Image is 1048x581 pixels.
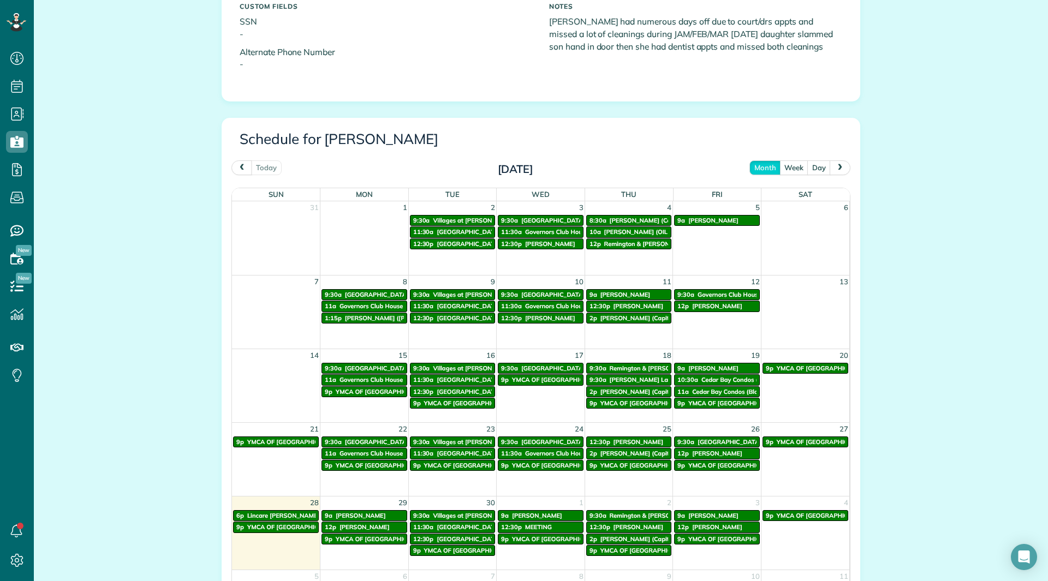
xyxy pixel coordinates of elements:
span: 12:30p [413,388,434,396]
span: 12:30p [589,523,610,531]
span: Remington & [PERSON_NAME] [610,364,698,372]
span: 9p [677,535,685,543]
a: 11:30a [GEOGRAPHIC_DATA] [410,522,496,532]
a: 9a [PERSON_NAME] [674,363,760,374]
span: 9p [766,438,773,446]
span: 9p [677,462,685,469]
span: 5 [754,201,761,214]
span: 28 [309,496,320,509]
a: 10:30a Cedar Bay Condos (Bld straight in) [674,374,760,385]
span: 9p [236,438,244,446]
span: 12:30p [589,438,610,446]
a: 9:30a Remington & [PERSON_NAME] [586,510,672,521]
span: 9a [677,364,685,372]
a: 9:30a [GEOGRAPHIC_DATA] [498,363,583,374]
a: 9:30a [GEOGRAPHIC_DATA] [498,436,583,447]
span: Sun [269,190,284,199]
a: 9:30a Villages at [PERSON_NAME][GEOGRAPHIC_DATA] [410,436,496,447]
span: YMCA OF [GEOGRAPHIC_DATA] [424,462,517,469]
a: 12p [PERSON_NAME] [674,448,760,459]
span: 9 [490,275,496,288]
span: Villages at [PERSON_NAME][GEOGRAPHIC_DATA] [433,438,579,446]
span: 12:30p [413,535,434,543]
span: YMCA OF [GEOGRAPHIC_DATA] [424,547,517,554]
span: 12p [589,240,601,248]
a: 9:30a [PERSON_NAME] Lakes ClubHouse [586,374,672,385]
span: 2p [589,314,597,322]
button: next [830,160,850,175]
a: 9p YMCA OF [GEOGRAPHIC_DATA] [233,436,319,447]
span: 10 [574,275,585,288]
span: 17 [574,349,585,362]
span: 3 [578,201,585,214]
button: day [807,160,831,175]
span: 1 [578,496,585,509]
span: [PERSON_NAME] [688,512,739,519]
span: 3 [754,496,761,509]
span: 9p [501,376,509,384]
a: 12:30p [PERSON_NAME] [586,301,672,312]
span: Governors Club House [340,450,403,457]
a: 12:30p [PERSON_NAME] [586,522,672,532]
span: YMCA OF [GEOGRAPHIC_DATA] [600,399,693,407]
span: 12:30p [501,314,522,322]
button: today [251,160,282,175]
span: [PERSON_NAME] [525,314,575,322]
button: month [749,160,781,175]
a: 9p YMCA OF [GEOGRAPHIC_DATA] [321,460,407,471]
a: 9p YMCA OF [GEOGRAPHIC_DATA] [763,363,848,374]
span: 11 [662,275,672,288]
span: [PERSON_NAME] (Capitol Grange NO. 18) [600,450,720,457]
span: 2p [589,535,597,543]
a: 12:30p [GEOGRAPHIC_DATA] [410,238,496,249]
span: [PERSON_NAME] [688,217,739,224]
button: prev [231,160,252,175]
a: 6p Lincare [PERSON_NAME] Locartion [233,510,319,521]
span: [PERSON_NAME] Lakes ClubHouse [610,376,711,384]
button: week [779,160,808,175]
a: 9p YMCA OF [GEOGRAPHIC_DATA] [586,460,672,471]
span: Governors Club House [340,376,403,384]
span: [PERSON_NAME] [692,523,742,531]
a: 9:30a [GEOGRAPHIC_DATA] [321,436,407,447]
span: Governors Club House [340,302,403,310]
span: 9:30a [589,376,606,384]
span: 9:30a [501,364,518,372]
a: 2p [PERSON_NAME] (Capitol Grange NO. 18) [586,386,672,397]
span: 4 [843,496,849,509]
span: [PERSON_NAME] (Capitol Grange NO. 18) [600,388,720,396]
span: 12:30p [501,523,522,531]
a: 11:30a Governors Club House [498,226,583,237]
span: [PERSON_NAME] [525,240,575,248]
span: 21 [309,423,320,435]
a: 11:30a [GEOGRAPHIC_DATA] [410,374,496,385]
a: 9p YMCA OF [GEOGRAPHIC_DATA] [674,460,760,471]
span: 12p [325,523,336,531]
span: 9:30a [325,364,342,372]
span: 27 [838,423,849,435]
span: [PERSON_NAME] ([PERSON_NAME]) Click [345,314,466,322]
a: 12p [PERSON_NAME] [321,522,407,532]
span: 18 [662,349,672,362]
span: 11:30a [413,376,434,384]
h5: NOTES [549,3,842,10]
span: 9p [501,535,509,543]
span: 9:30a [325,291,342,298]
span: 11:30a [413,450,434,457]
a: 2p [PERSON_NAME] (Capitol Grange NO. 18) [586,448,672,459]
span: [GEOGRAPHIC_DATA] [437,376,501,384]
span: 9p [589,462,597,469]
span: 24 [574,423,585,435]
a: 12:30p [GEOGRAPHIC_DATA] [410,313,496,324]
span: 9:30a [413,512,430,519]
span: 9:30a [589,364,606,372]
a: 9:30a [GEOGRAPHIC_DATA] [321,363,407,374]
a: 9p YMCA OF [GEOGRAPHIC_DATA] [498,460,583,471]
a: 9p YMCA OF [GEOGRAPHIC_DATA] [410,398,496,409]
span: [GEOGRAPHIC_DATA] [345,364,409,372]
span: 10a [589,228,601,236]
a: 9p YMCA OF [GEOGRAPHIC_DATA] [410,460,496,471]
span: 2p [589,450,597,457]
span: Villages at [PERSON_NAME][GEOGRAPHIC_DATA] [433,291,579,298]
span: 22 [397,423,408,435]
